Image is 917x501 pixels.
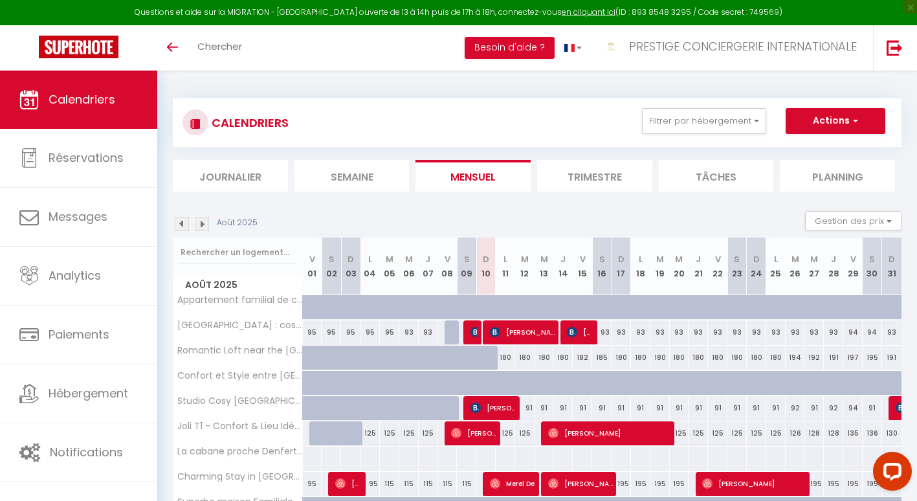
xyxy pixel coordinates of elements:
div: 180 [631,346,650,370]
div: 128 [804,421,824,445]
th: 31 [882,238,901,295]
abbr: M [540,253,548,265]
abbr: L [368,253,372,265]
th: 24 [747,238,766,295]
div: 125 [689,421,708,445]
div: 93 [804,320,824,344]
abbr: D [348,253,354,265]
abbr: V [715,253,721,265]
li: Journalier [173,160,288,192]
div: 195 [631,472,650,496]
div: 125 [399,421,419,445]
img: logout [887,39,903,56]
th: 20 [670,238,689,295]
div: 115 [457,472,476,496]
abbr: V [580,253,586,265]
span: [PERSON_NAME] [702,471,806,496]
abbr: J [425,253,430,265]
button: Besoin d'aide ? [465,37,555,59]
span: [GEOGRAPHIC_DATA] : cosy apartment well-located in the center [175,320,305,330]
abbr: V [850,253,856,265]
li: Trimestre [537,160,652,192]
th: 05 [380,238,399,295]
div: 191 [824,346,843,370]
div: 95 [303,320,322,344]
span: Paiements [49,326,109,342]
div: 180 [727,346,747,370]
span: Appartement familial de charme - Cœur de [GEOGRAPHIC_DATA] [175,295,305,305]
th: 02 [322,238,341,295]
div: 180 [535,346,554,370]
div: 125 [766,421,786,445]
div: 136 [863,421,882,445]
div: 115 [380,472,399,496]
li: Tâches [659,160,774,192]
abbr: S [329,253,335,265]
th: 12 [515,238,535,295]
li: Planning [780,160,895,192]
div: 93 [882,320,901,344]
span: Charming Stay in [GEOGRAPHIC_DATA] [175,472,305,482]
div: 93 [766,320,786,344]
th: 04 [360,238,380,295]
div: 95 [341,320,360,344]
div: 95 [380,320,399,344]
th: 07 [419,238,438,295]
div: 95 [360,320,380,344]
span: [PERSON_NAME] [470,395,516,420]
th: 29 [843,238,863,295]
div: 128 [824,421,843,445]
div: 115 [437,472,457,496]
div: 91 [804,396,824,420]
span: [PERSON_NAME] [451,421,496,445]
th: 28 [824,238,843,295]
div: 94 [863,320,882,344]
div: 93 [592,320,612,344]
div: 135 [843,421,863,445]
abbr: J [831,253,836,265]
div: 180 [553,346,573,370]
div: 180 [747,346,766,370]
abbr: D [618,253,624,265]
button: Actions [786,108,885,134]
div: 195 [804,472,824,496]
abbr: L [639,253,643,265]
li: Semaine [294,160,410,192]
div: 126 [786,421,805,445]
div: 93 [824,320,843,344]
span: Romantic Loft near the [GEOGRAPHIC_DATA] [175,346,305,355]
span: Joli T1 - Confort & Lieu Idéal ! [175,421,305,431]
th: 06 [399,238,419,295]
th: 18 [631,238,650,295]
span: Réservations [49,150,124,166]
span: Hébergement [49,385,128,401]
div: 197 [843,346,863,370]
div: 115 [419,472,438,496]
abbr: M [810,253,818,265]
div: 91 [689,396,708,420]
div: 93 [689,320,708,344]
div: 180 [515,346,535,370]
li: Mensuel [415,160,531,192]
div: 195 [612,472,631,496]
a: Chercher [188,25,252,71]
span: Chercher [197,39,242,53]
button: Filtrer par hébergement [642,108,766,134]
abbr: S [734,253,740,265]
input: Rechercher un logement... [181,241,295,264]
th: 09 [457,238,476,295]
div: 91 [553,396,573,420]
span: [PERSON_NAME] [567,320,593,344]
div: 91 [592,396,612,420]
div: 91 [573,396,592,420]
div: 93 [747,320,766,344]
div: 93 [419,320,438,344]
th: 13 [535,238,554,295]
div: 95 [303,472,322,496]
div: 195 [670,472,689,496]
th: 11 [496,238,515,295]
div: 125 [515,421,535,445]
div: 93 [670,320,689,344]
abbr: L [774,253,778,265]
